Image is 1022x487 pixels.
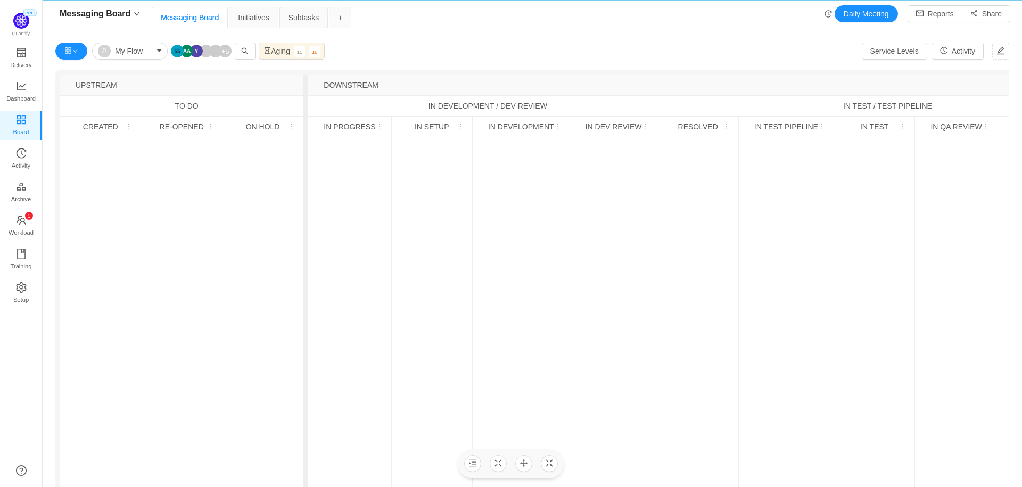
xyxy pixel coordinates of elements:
i: icon: book [16,249,27,259]
i: icon: shop [16,47,27,58]
span: Activity [12,155,30,176]
span: In Development [488,122,554,131]
span: RESOLVED [673,122,722,131]
button: icon: menu-unfold [464,455,481,472]
a: Archive [16,182,27,203]
img: eccc108e845449ee132f0803a7566874 [180,45,193,57]
span: Quantify [12,31,30,36]
button: icon: caret-down [151,43,168,60]
a: icon: teamWorkload [16,216,27,237]
i: icon: down [134,11,140,17]
span: Delivery [10,54,31,76]
span: To Do [162,102,211,110]
span: In Progress [324,122,375,131]
a: icon: question-circle [16,465,27,476]
span: in QA Review [930,122,982,131]
i: icon: more [207,123,214,130]
div: Messaging Board [152,7,228,28]
button: icon: appstoreicon: down [55,43,87,60]
a: Dashboard [16,81,27,103]
span: Aging [263,47,290,55]
span: +5 [221,45,229,57]
span: In Test [850,122,899,131]
i: icon: hourglass [263,47,271,54]
i: icon: setting [16,282,27,293]
a: Board [16,115,27,136]
span: Training [10,255,31,277]
i: icon: history [825,10,832,18]
i: icon: search [241,47,249,55]
i: icon: more [287,123,295,130]
div: Subtasks [279,7,328,28]
i: icon: team [16,215,27,226]
span: In Test Pipeline [754,122,818,131]
i: icon: more [818,123,826,130]
span: On Hold [238,122,287,131]
span: 18 [311,48,317,55]
a: Setup [16,283,27,304]
button: icon: mailReports [908,5,962,22]
i: icon: more [982,123,990,130]
p: 1 [27,212,30,220]
button: My Flow [92,43,151,60]
span: Workload [9,222,34,243]
i: icon: gold [16,181,27,192]
span: Re-Opened [156,122,206,131]
img: 7a6107080eaee70496f4af9ac570bf4a [190,45,203,57]
sup: 1 [25,212,33,220]
i: icon: appstore [16,114,27,125]
i: icon: more [554,123,562,130]
img: Quantify [13,13,29,29]
span: Setup [13,289,29,310]
a: Delivery [16,48,27,69]
span: My Flow [115,47,143,55]
span: IN SETUP [407,122,457,131]
button: icon: fullscreen-exit [541,455,558,472]
button: Service Levels [862,43,927,60]
span: Created [76,122,125,131]
span: In Development / Dev Review [428,102,547,110]
span: In test / test pipeline [843,102,932,110]
i: icon: more [376,123,383,130]
button: Daily Meeting [835,5,898,22]
span: PRO [23,10,36,16]
span: 15 [296,48,302,55]
i: icon: more [723,123,730,130]
div: + [329,7,351,28]
span: Downstream [324,81,378,89]
i: icon: more [457,123,464,130]
span: In Dev Review [586,122,642,131]
i: icon: history [16,148,27,159]
button: icon: fullscreen [490,455,507,472]
button: icon: historyActivity [932,43,984,60]
a: Activity [16,148,27,170]
span: Archive [11,188,31,210]
img: 9c073be26db370861c26b057fee5220e [171,45,184,57]
button: icon: drag [515,455,532,472]
span: Upstream [76,81,125,89]
button: icon: share-altShare [962,5,1010,22]
span: Board [13,121,29,143]
i: icon: more [641,123,649,130]
button: icon: edit [992,43,1009,60]
span: Messaging Board [60,5,130,22]
i: icon: user [102,48,107,53]
div: Initiatives [229,7,278,28]
i: icon: more [899,123,906,130]
i: icon: line-chart [16,81,27,92]
a: Training [16,249,27,270]
input: Search... [235,43,256,60]
i: icon: more [125,123,133,130]
span: Dashboard [6,88,36,109]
